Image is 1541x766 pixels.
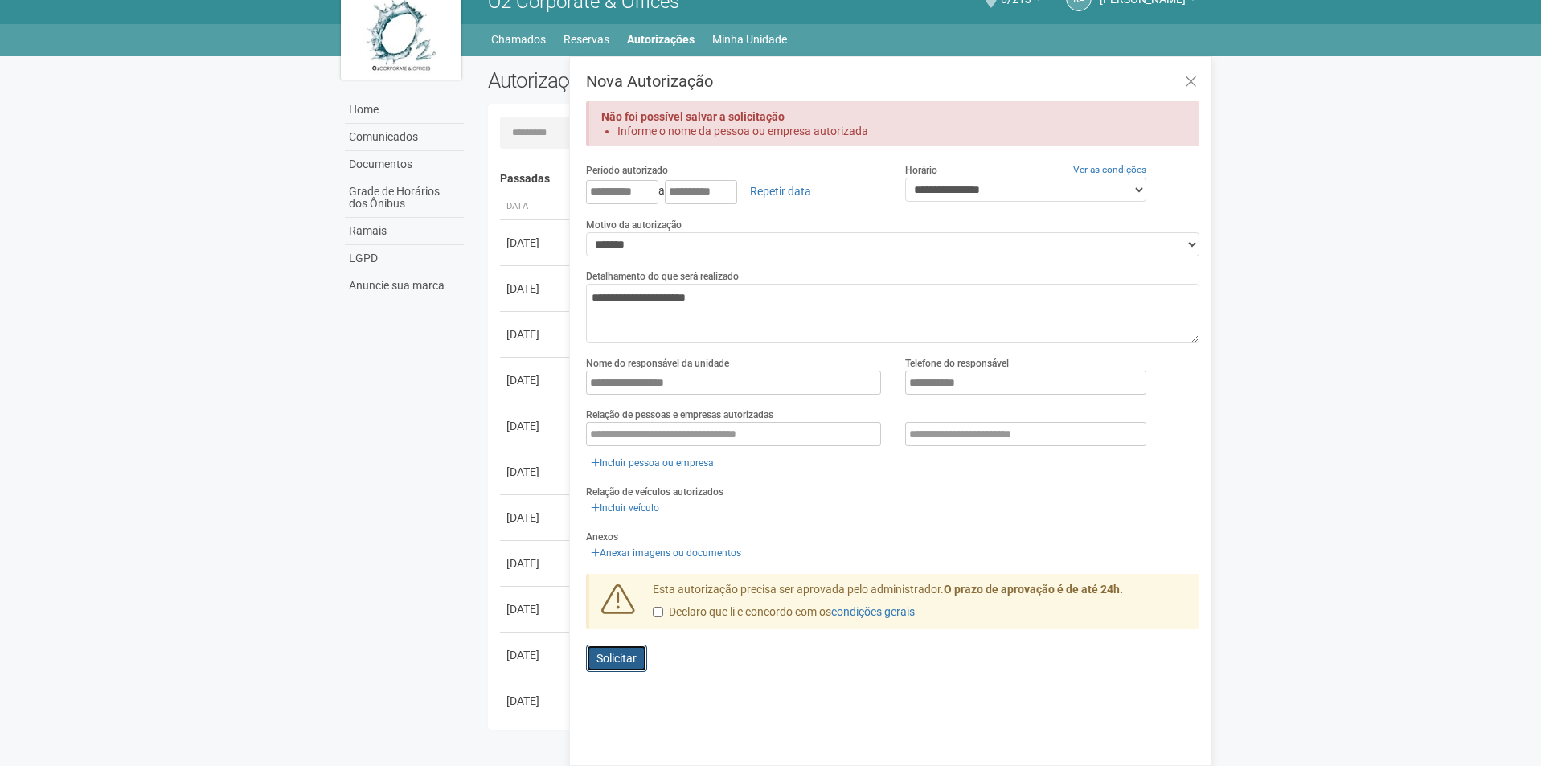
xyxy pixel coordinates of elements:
a: Ramais [345,218,464,245]
a: Incluir veículo [586,499,664,517]
strong: Não foi possível salvar a solicitação [601,110,785,123]
div: Esta autorização precisa ser aprovada pelo administrador. [641,582,1200,629]
strong: O prazo de aprovação é de até 24h. [944,583,1123,596]
div: [DATE] [506,647,566,663]
th: Data [500,194,572,220]
div: [DATE] [506,281,566,297]
h4: Passadas [500,173,1189,185]
a: Repetir data [740,178,822,205]
a: Autorizações [627,28,695,51]
a: Grade de Horários dos Ônibus [345,178,464,218]
div: [DATE] [506,418,566,434]
a: Chamados [491,28,546,51]
label: Período autorizado [586,163,668,178]
a: Minha Unidade [712,28,787,51]
label: Anexos [586,530,618,544]
div: [DATE] [506,510,566,526]
a: Home [345,96,464,124]
a: Incluir pessoa ou empresa [586,454,719,472]
a: Ver as condições [1073,164,1146,175]
label: Detalhamento do que será realizado [586,269,739,284]
div: [DATE] [506,235,566,251]
span: Solicitar [596,652,637,665]
label: Relação de pessoas e empresas autorizadas [586,408,773,422]
h2: Autorizações [488,68,832,92]
div: [DATE] [506,601,566,617]
div: [DATE] [506,372,566,388]
a: Anuncie sua marca [345,272,464,299]
a: Reservas [564,28,609,51]
label: Horário [905,163,937,178]
div: [DATE] [506,326,566,342]
label: Motivo da autorização [586,218,682,232]
label: Telefone do responsável [905,356,1009,371]
a: Documentos [345,151,464,178]
label: Nome do responsável da unidade [586,356,729,371]
a: Comunicados [345,124,464,151]
div: [DATE] [506,555,566,571]
button: Solicitar [586,645,647,672]
a: condições gerais [831,605,915,618]
div: a [586,178,881,205]
div: [DATE] [506,693,566,709]
label: Declaro que li e concordo com os [653,604,915,621]
h3: Nova Autorização [586,73,1199,89]
input: Declaro que li e concordo com oscondições gerais [653,607,663,617]
a: Anexar imagens ou documentos [586,544,746,562]
label: Relação de veículos autorizados [586,485,723,499]
div: [DATE] [506,464,566,480]
li: Informe o nome da pessoa ou empresa autorizada [617,124,1171,138]
a: LGPD [345,245,464,272]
